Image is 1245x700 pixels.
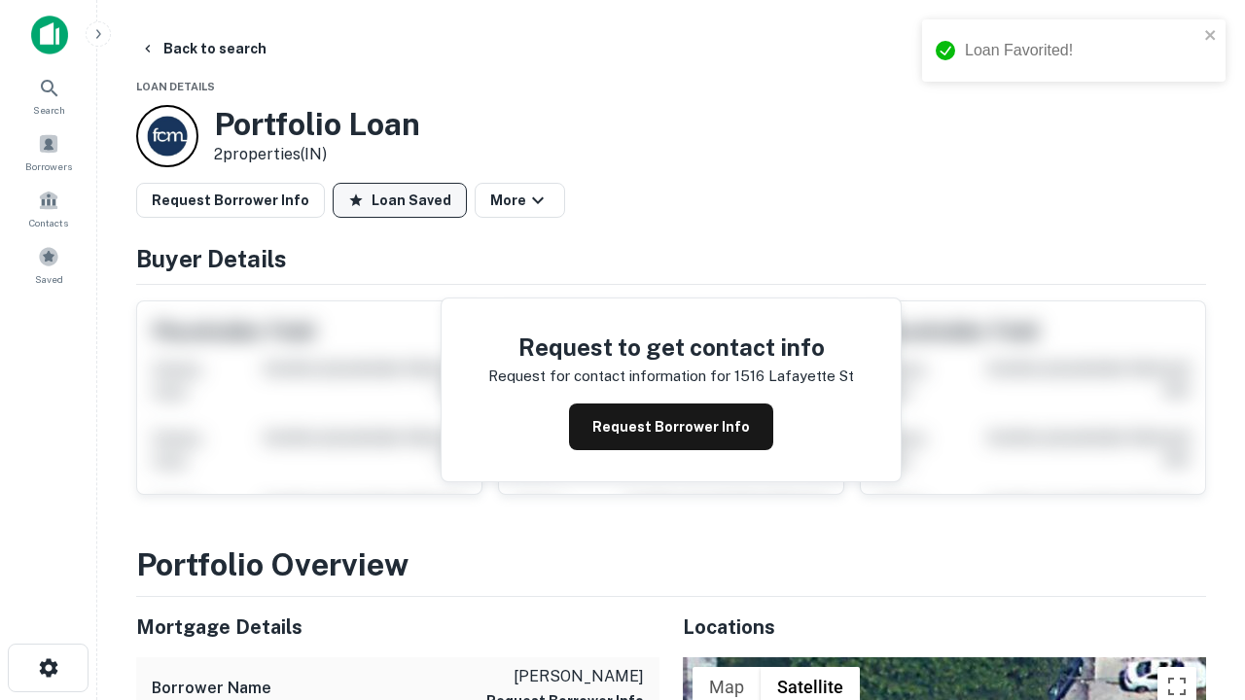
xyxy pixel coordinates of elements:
[1204,27,1218,46] button: close
[33,102,65,118] span: Search
[25,158,72,174] span: Borrowers
[734,365,854,388] p: 1516 lafayette st
[136,612,659,642] h5: Mortgage Details
[488,365,730,388] p: Request for contact information for
[136,183,325,218] button: Request Borrower Info
[6,238,91,291] a: Saved
[35,271,63,287] span: Saved
[6,69,91,122] a: Search
[333,183,467,218] button: Loan Saved
[486,665,644,688] p: [PERSON_NAME]
[31,16,68,54] img: capitalize-icon.png
[6,182,91,234] a: Contacts
[488,330,854,365] h4: Request to get contact info
[136,81,215,92] span: Loan Details
[152,677,271,700] h6: Borrower Name
[214,106,420,143] h3: Portfolio Loan
[6,125,91,178] a: Borrowers
[475,183,565,218] button: More
[136,542,1206,588] h3: Portfolio Overview
[136,241,1206,276] h4: Buyer Details
[29,215,68,230] span: Contacts
[965,39,1198,62] div: Loan Favorited!
[683,612,1206,642] h5: Locations
[1148,544,1245,638] iframe: Chat Widget
[132,31,274,66] button: Back to search
[569,403,773,450] button: Request Borrower Info
[214,143,420,166] p: 2 properties (IN)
